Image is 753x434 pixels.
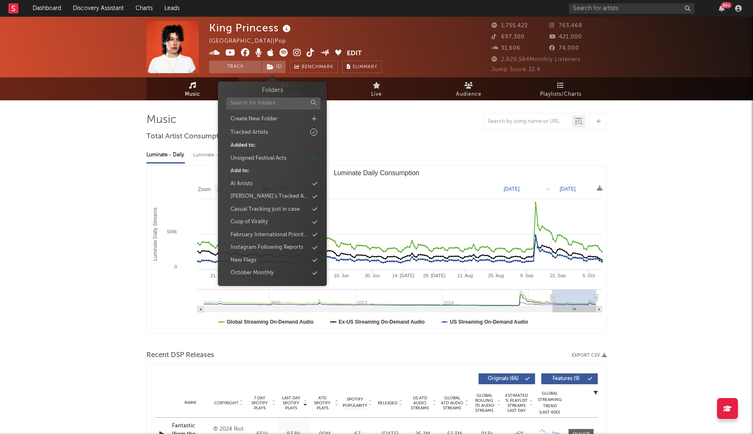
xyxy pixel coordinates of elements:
[334,273,349,278] text: 16. Jun
[330,77,423,100] a: Live
[217,186,224,192] text: 1w
[231,282,280,290] div: Pretty Sure this is AI
[392,273,414,278] text: 14. [DATE]
[231,243,303,252] div: Instagram Following Reports
[492,34,525,40] span: 697,300
[146,350,214,360] span: Recent DSP Releases
[231,128,268,137] div: Tracked Artists
[231,256,256,265] div: New Flags
[231,205,300,214] div: Casual Tracking just in case
[343,396,367,409] span: Spotify Popularity
[172,400,209,406] div: Name
[583,273,595,278] text: 6. Oct
[547,376,585,381] span: Features ( 9 )
[450,319,528,325] text: US Streaming On-Demand Audio
[227,319,314,325] text: Global Streaming On-Demand Audio
[504,186,520,192] text: [DATE]
[262,61,286,73] button: (1)
[185,89,200,100] span: Music
[505,393,528,413] span: Estimated % Playlist Streams Last Day
[484,118,572,125] input: Search by song name or URL
[209,36,296,46] div: [GEOGRAPHIC_DATA] | Pop
[231,218,268,226] div: Cusp of Virality
[378,401,397,406] span: Released
[492,57,581,62] span: 2,829,584 Monthly Listeners
[550,273,566,278] text: 22. Sep
[231,167,249,175] div: Add to:
[549,34,582,40] span: 421,000
[719,5,725,12] button: 99+
[231,154,287,163] div: Unsigned Festival Acts
[479,373,535,384] button: Originals(66)
[339,319,425,325] text: Ex-US Streaming On-Demand Audio
[488,273,504,278] text: 25. Aug
[492,46,520,51] span: 31,606
[473,393,496,413] span: Global Rolling 7D Audio Streams
[147,166,606,333] svg: Luminate Daily Consumption
[302,62,333,72] span: Benchmark
[261,86,283,95] h3: Folders
[492,67,540,72] span: Jump Score: 32.4
[238,77,330,100] a: Engagement
[146,148,185,162] div: Luminate - Daily
[146,132,229,142] span: Total Artist Consumption
[456,89,482,100] span: Audience
[423,77,515,100] a: Audience
[209,21,293,35] div: King Princess
[193,148,237,162] div: Luminate - Weekly
[198,186,211,192] text: Zoom
[210,273,225,278] text: 21. Apr
[365,273,380,278] text: 30. Jun
[334,169,420,176] text: Luminate Daily Consumption
[572,353,607,358] button: Export CSV
[560,186,576,192] text: [DATE]
[484,376,522,381] span: Originals ( 66 )
[231,115,277,123] div: Create New Folder
[248,396,271,411] span: 7 Day Spotify Plays
[441,396,464,411] span: Global ATD Audio Streams
[549,23,582,28] span: 763,468
[515,77,607,100] a: Playlists/Charts
[342,61,382,73] button: Summary
[371,89,382,100] span: Live
[540,89,581,100] span: Playlists/Charts
[569,3,694,14] input: Search for artists
[457,273,473,278] text: 11. Aug
[167,229,177,234] text: 500k
[549,46,579,51] span: 74,000
[311,396,333,411] span: ATD Spotify Plays
[209,61,261,73] button: Track
[423,273,445,278] text: 28. [DATE]
[353,65,377,69] span: Summary
[231,269,274,277] div: October Monthly
[721,2,732,8] div: 99 +
[408,396,431,411] span: US ATD Audio Streams
[546,186,551,192] text: →
[231,180,253,188] div: AI Artists
[541,373,598,384] button: Features(9)
[174,264,177,269] text: 0
[231,141,256,150] div: Added to:
[152,207,158,260] text: Luminate Daily Streams
[520,273,534,278] text: 8. Sep
[261,61,286,73] span: ( 1 )
[214,401,238,406] span: Copyright
[492,23,528,28] span: 1,755,422
[347,49,362,59] button: Edit
[537,391,562,416] div: Global Streaming Trend (Last 60D)
[231,192,309,201] div: [PERSON_NAME]'s Tracked Artists
[226,97,320,110] input: Search for folders...
[280,396,302,411] span: Last Day Spotify Plays
[290,61,338,73] a: Benchmark
[231,231,309,239] div: February International Priorities
[146,77,238,100] a: Music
